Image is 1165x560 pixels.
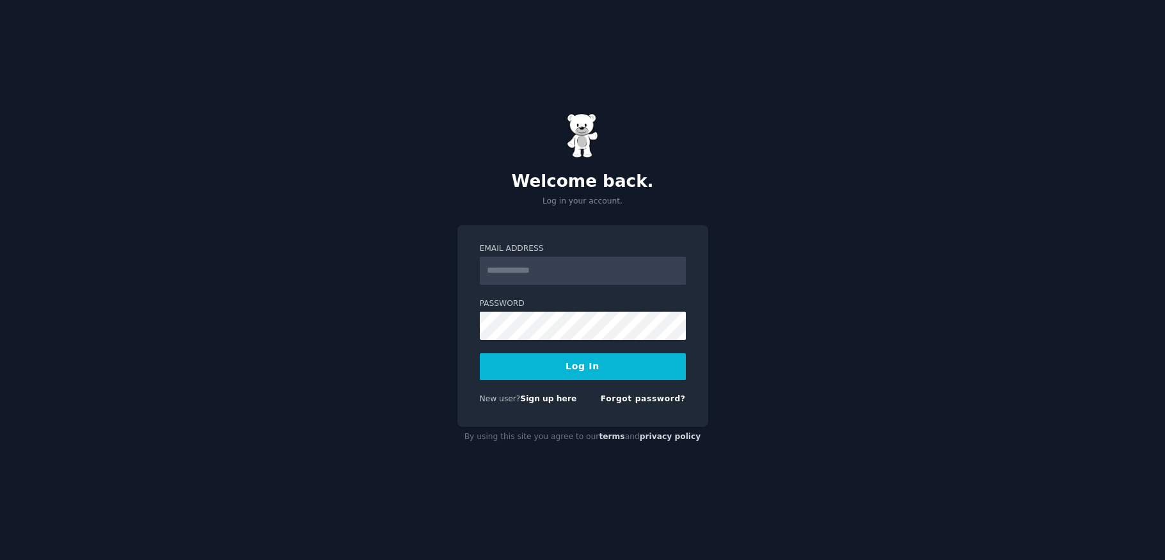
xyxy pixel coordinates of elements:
p: Log in your account. [457,196,708,207]
a: Sign up here [520,394,576,403]
a: terms [599,432,624,441]
a: privacy policy [640,432,701,441]
a: Forgot password? [601,394,686,403]
span: New user? [480,394,521,403]
h2: Welcome back. [457,172,708,192]
label: Password [480,298,686,310]
button: Log In [480,353,686,380]
label: Email Address [480,243,686,255]
img: Gummy Bear [567,113,599,158]
div: By using this site you agree to our and [457,427,708,447]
